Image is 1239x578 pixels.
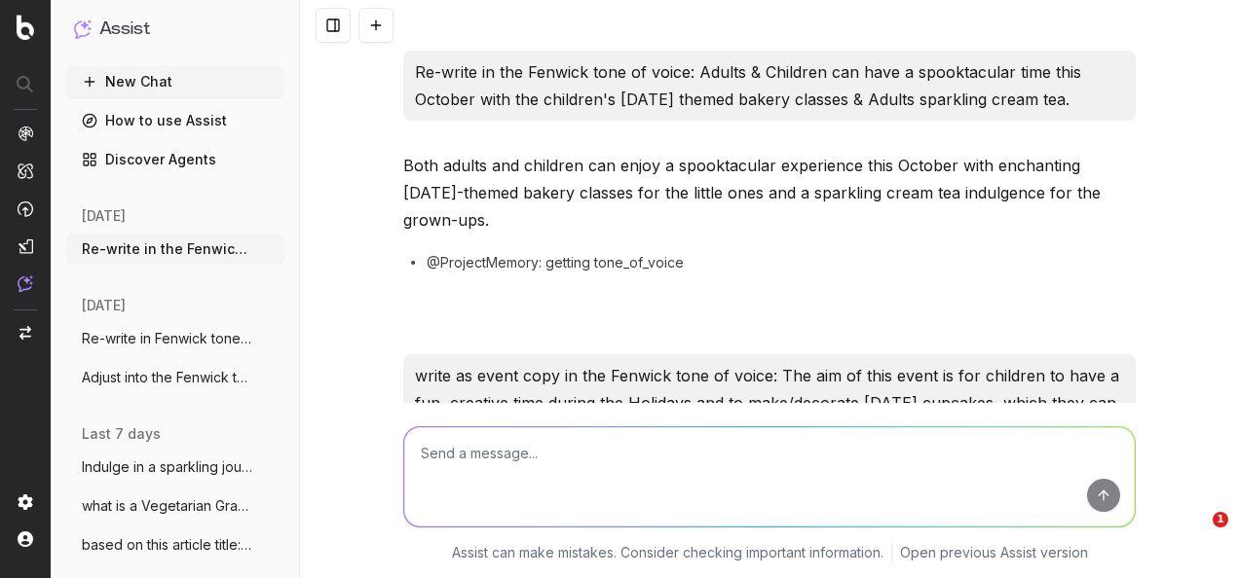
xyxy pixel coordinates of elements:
[66,529,284,560] button: based on this article title: 12 weekends
[82,239,253,259] span: Re-write in the Fenwick tone of voice: A
[403,152,1136,234] p: Both adults and children can enjoy a spooktacular experience this October with enchanting [DATE]-...
[19,326,31,340] img: Switch project
[82,424,161,444] span: last 7 days
[427,253,684,272] span: @ProjectMemory: getting tone_of_voice
[74,16,277,43] button: Assist
[415,58,1124,113] p: Re-write in the Fenwick tone of voice: Adults & Children can have a spooktacular time this Octobe...
[18,494,33,510] img: Setting
[900,543,1088,562] a: Open previous Assist version
[82,496,253,516] span: what is a Vegetarian Graze Cup?
[66,490,284,522] button: what is a Vegetarian Graze Cup?
[82,206,126,226] span: [DATE]
[18,126,33,141] img: Analytics
[66,323,284,354] button: Re-write in Fenwick tone of voice: Look
[452,543,883,562] p: Assist can make mistakes. Consider checking important information.
[17,15,34,40] img: Botify logo
[66,234,284,265] button: Re-write in the Fenwick tone of voice: A
[66,362,284,393] button: Adjust into the Fenwick tone of voice:
[18,275,33,292] img: Assist
[66,452,284,483] button: Indulge in a sparkling journey with Grem
[18,163,33,179] img: Intelligence
[82,535,253,555] span: based on this article title: 12 weekends
[415,362,1124,471] p: write as event copy in the Fenwick tone of voice: The aim of this event is for children to have a...
[99,16,150,43] h1: Assist
[66,66,284,97] button: New Chat
[18,238,33,254] img: Studio
[18,200,33,217] img: Activation
[66,105,284,136] a: How to use Assist
[82,368,253,387] span: Adjust into the Fenwick tone of voice:
[82,457,253,477] span: Indulge in a sparkling journey with Grem
[18,531,33,547] img: My account
[74,19,92,38] img: Assist
[1213,512,1228,527] span: 1
[66,144,284,175] a: Discover Agents
[1173,512,1220,559] iframe: Intercom live chat
[82,296,126,315] span: [DATE]
[82,329,253,348] span: Re-write in Fenwick tone of voice: Look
